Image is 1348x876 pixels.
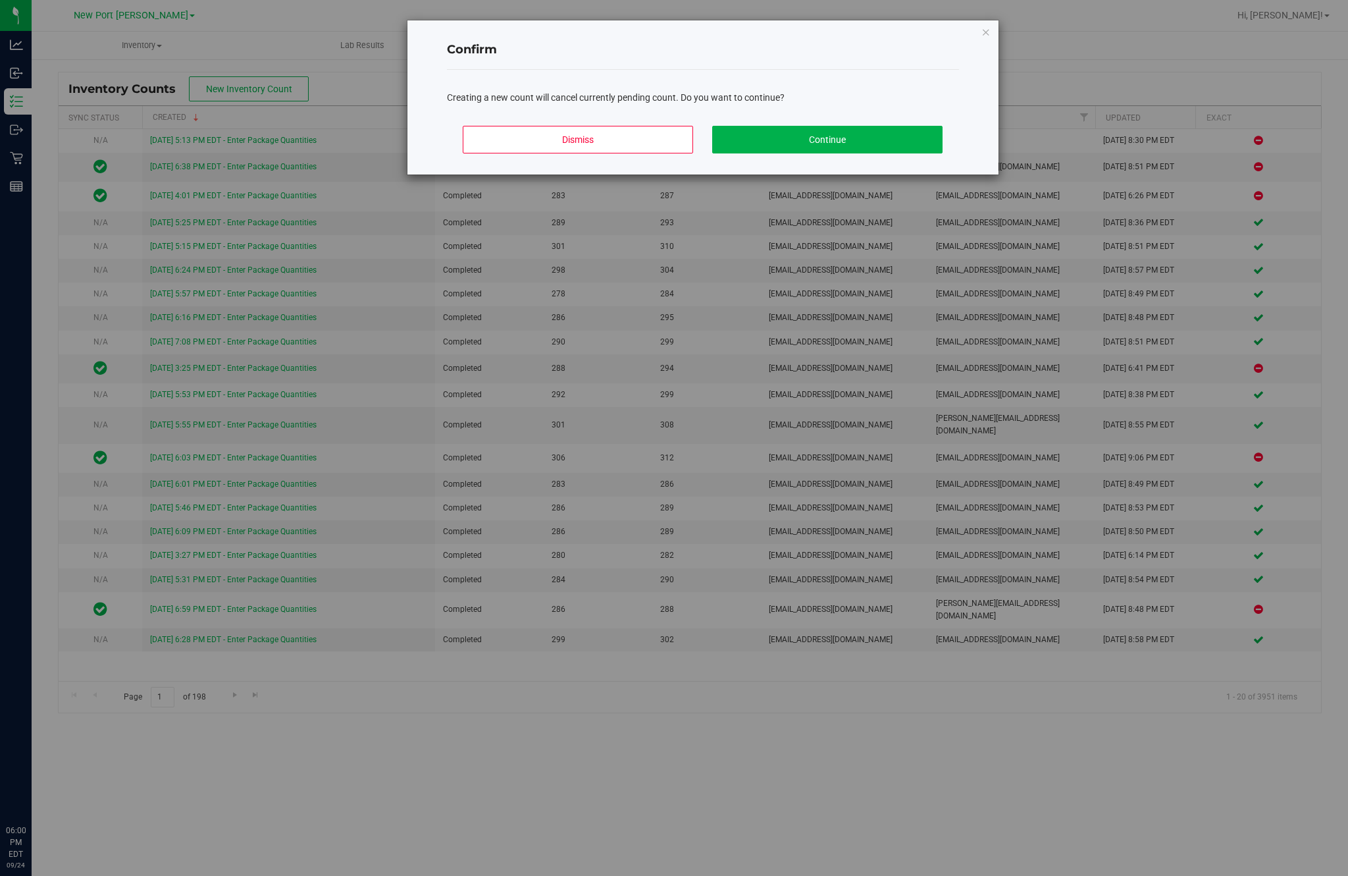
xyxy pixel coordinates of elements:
button: Close modal [981,24,991,40]
iframe: Resource center [13,771,53,810]
h4: Confirm [447,41,959,59]
button: Continue [712,126,943,153]
span: Creating a new count will cancel currently pending count. Do you want to continue? [447,92,785,103]
button: Dismiss [463,126,693,153]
